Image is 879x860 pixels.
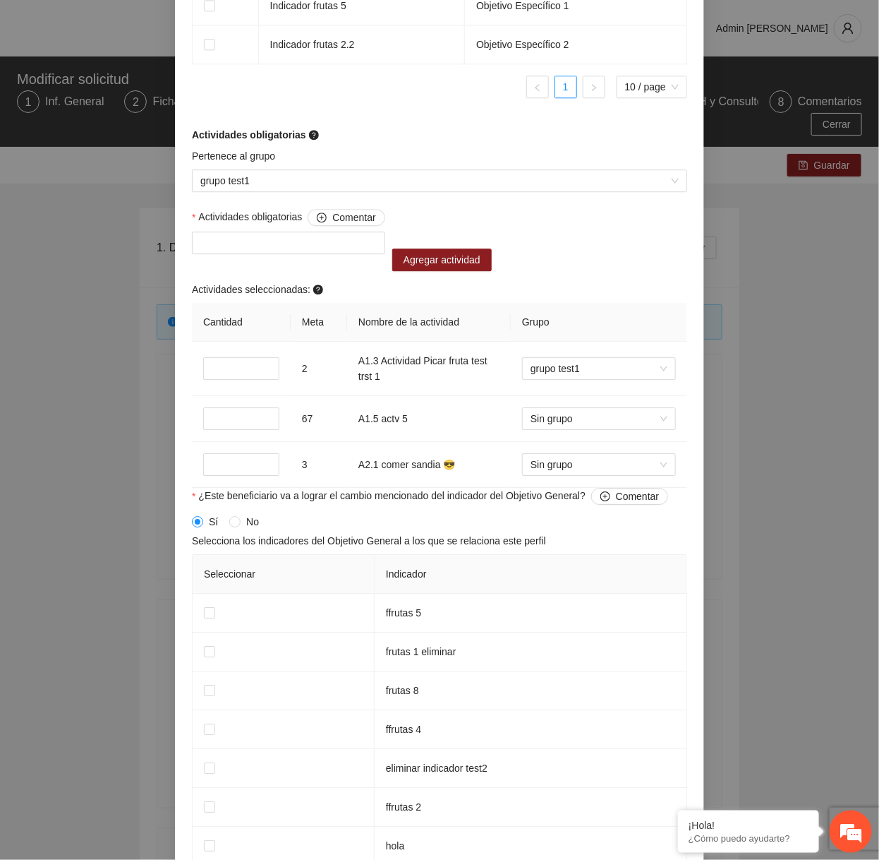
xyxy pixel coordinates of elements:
td: ffrutas 5 [375,594,687,633]
span: Cantidad [203,316,243,328]
th: Nombre de la actividad [347,303,511,342]
span: Selecciona los indicadores del Objetivo General a los que se relaciona este perfil [192,533,546,549]
div: ¡Hola! [689,820,808,831]
td: Indicador frutas 2.2 [259,25,465,64]
th: Seleccionar [193,555,375,594]
td: frutas 8 [375,671,687,710]
td: 2 [291,342,347,396]
td: A2.1 comer sandia 😎 [347,442,511,488]
td: 67 [291,396,347,442]
div: Page Size [617,76,687,98]
span: No [241,514,265,530]
th: Meta [291,303,347,342]
span: 10 / page [625,76,679,97]
a: 1 [555,76,576,97]
span: ¿Este beneficiario va a lograr el cambio mencionado del indicador del Objetivo General? [198,488,668,505]
span: grupo test1 [531,358,667,379]
label: Pertenece al grupo [192,148,275,164]
th: Indicador [375,555,687,594]
div: Minimizar ventana de chat en vivo [231,7,265,41]
textarea: Escriba su mensaje y pulse “Intro” [7,386,269,435]
td: A1.5 actv 5 [347,396,511,442]
span: Comentar [616,489,659,504]
button: left [526,76,549,98]
td: eliminar indicador test2 [375,749,687,788]
span: Sin grupo [531,454,667,475]
li: 1 [554,76,577,98]
span: Grupo [522,316,550,328]
strong: Actividades obligatorias [192,129,306,141]
span: left [533,83,542,92]
li: Next Page [583,76,605,98]
li: Previous Page [526,76,549,98]
span: question-circle [309,130,319,140]
td: 3 [291,442,347,488]
p: ¿Cómo puedo ayudarte? [689,833,808,844]
td: frutas 1 eliminar [375,633,687,671]
button: Agregar actividad [392,249,492,271]
span: question-circle [313,285,323,294]
span: Actividades seleccionadas: [192,282,326,297]
span: plus-circle [317,213,327,224]
span: Estamos en línea. [82,189,195,331]
button: Actividades obligatorias [308,209,384,226]
button: ¿Este beneficiario va a lograr el cambio mencionado del indicador del Objetivo General? [591,488,668,505]
span: plus-circle [600,491,610,503]
button: right [583,76,605,98]
span: Sin grupo [531,408,667,429]
span: Agregar actividad [404,252,480,268]
span: Sí [203,514,224,530]
span: grupo test1 [200,170,679,191]
span: Comentar [332,210,375,225]
span: right [590,83,598,92]
div: Chatee con nosotros ahora [73,72,237,90]
td: A1.3 Actividad Picar fruta test trst 1 [347,342,511,396]
span: Actividades obligatorias [198,209,384,226]
td: Objetivo Específico 2 [465,25,687,64]
td: ffrutas 2 [375,788,687,827]
td: ffrutas 4 [375,710,687,749]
